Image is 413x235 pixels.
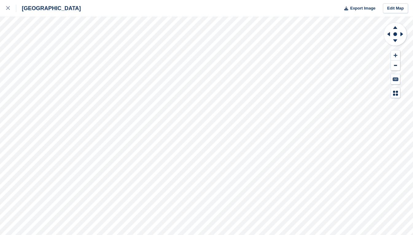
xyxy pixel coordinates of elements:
button: Export Image [341,3,376,14]
a: Edit Map [383,3,408,14]
span: Export Image [350,5,375,11]
button: Keyboard Shortcuts [391,74,400,84]
button: Zoom In [391,50,400,61]
button: Map Legend [391,88,400,98]
div: [GEOGRAPHIC_DATA] [16,5,81,12]
button: Zoom Out [391,61,400,71]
